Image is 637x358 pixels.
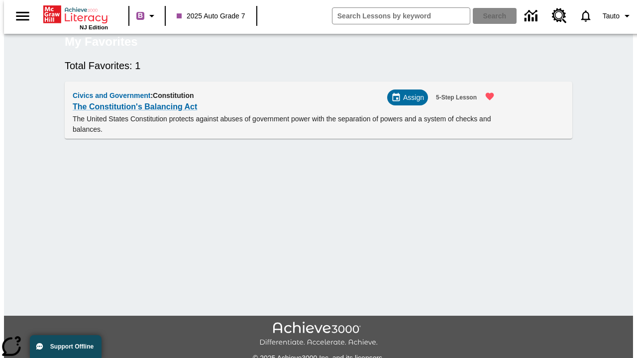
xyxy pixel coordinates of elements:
[519,2,546,30] a: Data Center
[50,343,94,350] span: Support Offline
[30,335,102,358] button: Support Offline
[138,9,143,22] span: B
[73,114,501,135] p: The United States Constitution protects against abuses of government power with the separation of...
[177,11,245,21] span: 2025 Auto Grade 7
[332,8,470,24] input: search field
[479,86,501,107] button: Remove from Favorites
[436,92,477,103] span: 5-Step Lesson
[65,58,572,74] h6: Total Favorites: 1
[73,100,197,114] a: The Constitution's Balancing Act
[132,7,162,25] button: Boost Class color is purple. Change class color
[573,3,599,29] a: Notifications
[43,4,108,24] a: Home
[80,24,108,30] span: NJ Edition
[599,7,637,25] button: Profile/Settings
[73,91,150,99] span: Civics and Government
[546,2,573,29] a: Resource Center, Will open in new tab
[65,34,138,50] h5: My Favorites
[603,11,620,21] span: Tauto
[43,3,108,30] div: Home
[387,89,428,105] div: Assign Choose Dates
[150,91,194,99] span: : Constitution
[259,322,378,347] img: Achieve3000 Differentiate Accelerate Achieve
[432,89,481,106] button: 5-Step Lesson
[403,92,424,103] span: Assign
[8,1,37,31] button: Open side menu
